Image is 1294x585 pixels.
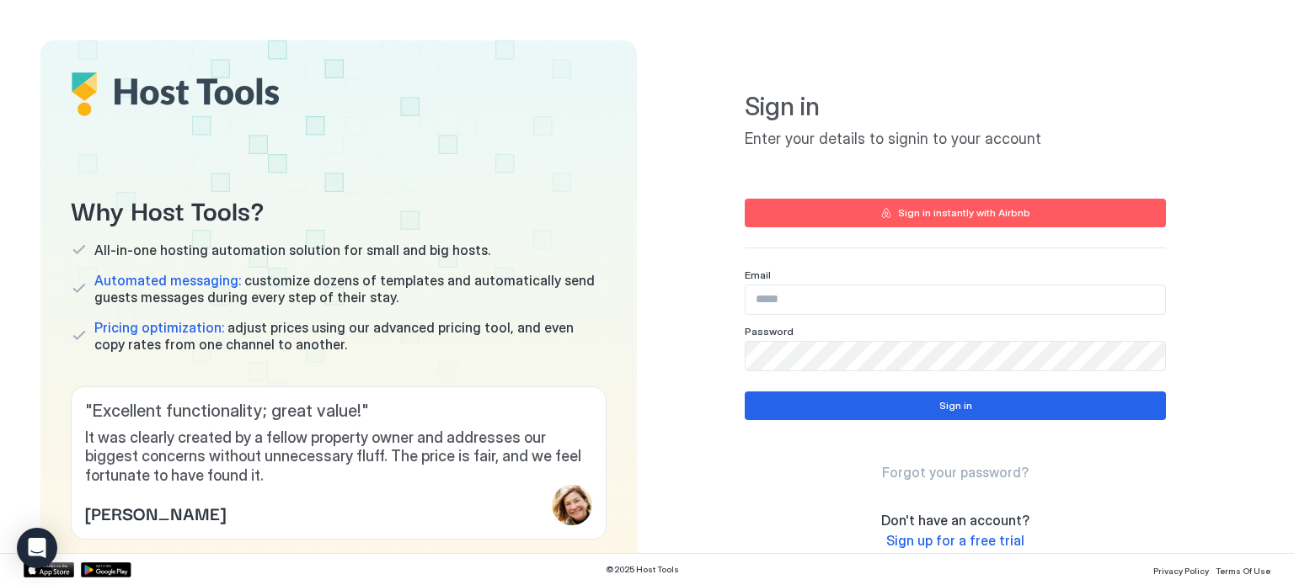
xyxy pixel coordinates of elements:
[898,205,1030,221] div: Sign in instantly with Airbnb
[94,319,224,336] span: Pricing optimization:
[745,325,794,338] span: Password
[81,562,131,577] a: Google Play Store
[1216,561,1270,578] a: Terms Of Use
[939,398,972,413] div: Sign in
[17,528,57,568] div: Open Intercom Messenger
[71,190,607,228] span: Why Host Tools?
[85,401,592,422] span: " Excellent functionality; great value! "
[881,512,1029,529] span: Don't have an account?
[94,319,607,353] span: adjust prices using our advanced pricing tool, and even copy rates from one channel to another.
[886,532,1024,549] span: Sign up for a free trial
[94,272,607,306] span: customize dozens of templates and automatically send guests messages during every step of their s...
[1153,561,1209,578] a: Privacy Policy
[606,564,679,575] span: © 2025 Host Tools
[746,285,1165,314] input: Input Field
[882,464,1029,481] a: Forgot your password?
[85,500,226,525] span: [PERSON_NAME]
[94,272,241,289] span: Automated messaging:
[745,91,1166,123] span: Sign in
[94,242,490,258] span: All-in-one hosting automation solution for small and big hosts.
[24,562,74,577] a: App Store
[745,199,1166,227] button: Sign in instantly with Airbnb
[745,130,1166,149] span: Enter your details to signin to your account
[85,428,592,486] span: It was clearly created by a fellow property owner and addresses our biggest concerns without unne...
[886,532,1024,550] a: Sign up for a free trial
[882,464,1029,481] span: Forgot your password?
[1216,566,1270,576] span: Terms Of Use
[1153,566,1209,576] span: Privacy Policy
[745,269,771,281] span: Email
[746,342,1165,370] input: Input Field
[552,485,592,525] div: profile
[745,391,1166,420] button: Sign in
